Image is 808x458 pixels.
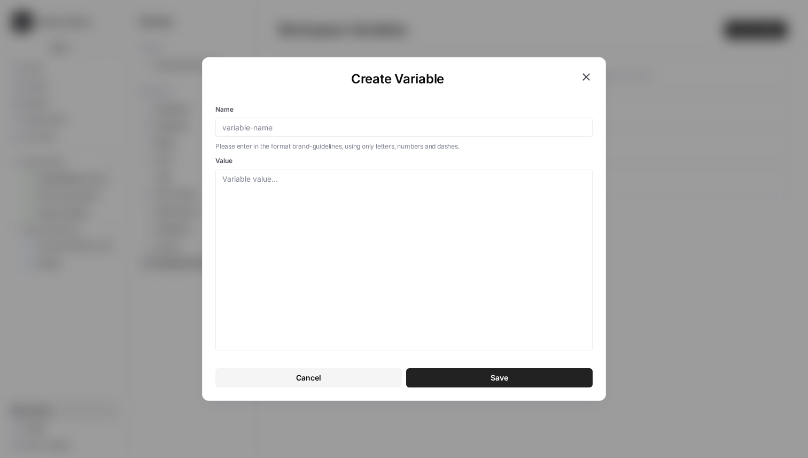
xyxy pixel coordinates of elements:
[215,156,593,166] label: Value
[296,372,321,383] span: Cancel
[215,141,593,152] p: Please enter in the format brand-guidelines, using only letters, numbers and dashes.
[215,105,593,114] label: Name
[215,71,580,88] h1: Create Variable
[406,368,593,387] button: Save
[215,368,402,387] button: Cancel
[491,372,508,383] span: Save
[222,122,586,132] input: variable-name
